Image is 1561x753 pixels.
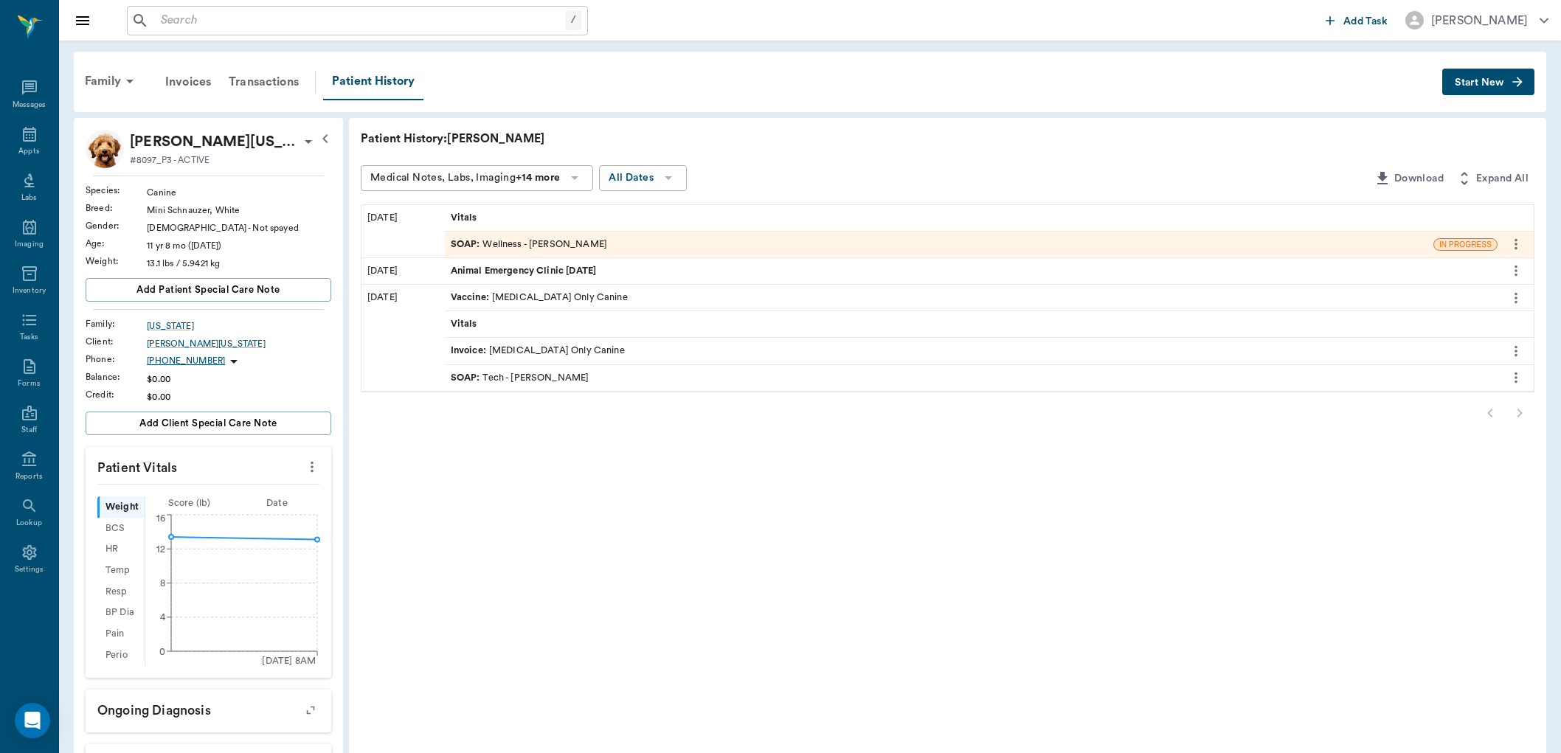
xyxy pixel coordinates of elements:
div: Resp [97,581,145,603]
div: Appts [18,146,39,157]
p: [PHONE_NUMBER] [147,355,225,367]
div: Score ( lb ) [145,496,233,510]
div: Date [233,496,321,510]
div: Temp [97,560,145,581]
span: IN PROGRESS [1434,239,1497,250]
div: / [565,10,581,30]
b: +14 more [516,173,560,183]
span: Vitals [451,317,480,331]
tspan: 12 [156,544,165,553]
button: Download [1368,165,1450,192]
div: Settings [15,564,44,575]
div: 13.1 lbs / 5.9421 kg [147,257,331,270]
div: Medical Notes, Labs, Imaging [370,169,560,187]
span: Add client Special Care Note [139,415,277,431]
div: Staff [21,425,37,436]
input: Search [155,10,565,31]
button: Start New [1442,69,1534,96]
div: [PERSON_NAME] [1431,12,1528,30]
div: Inventory [13,285,46,296]
span: Expand All [1476,170,1529,188]
button: Expand All [1450,165,1534,192]
div: Open Intercom Messenger [15,703,50,738]
div: Messages [13,100,46,111]
div: Imaging [15,239,44,250]
div: [DATE] [361,205,445,257]
div: Client : [86,335,147,348]
div: [MEDICAL_DATA] Only Canine [451,291,628,305]
tspan: 16 [156,514,165,523]
div: [DEMOGRAPHIC_DATA] - Not spayed [147,221,331,235]
span: SOAP : [451,371,483,385]
div: Weight [97,496,145,518]
a: Invoices [156,64,220,100]
div: BCS [97,518,145,539]
a: Transactions [220,64,308,100]
div: Credit : [86,388,147,401]
div: Mini Schnauzer, White [147,204,331,217]
p: Patient History: [PERSON_NAME] [361,130,803,148]
a: [US_STATE] [147,319,331,333]
button: more [1504,285,1528,310]
div: Family [76,63,148,99]
div: Canine [147,186,331,199]
div: $0.00 [147,390,331,403]
tspan: 8 [160,579,165,588]
div: Tech - [PERSON_NAME] [451,371,589,385]
div: Phone : [86,353,147,366]
p: #8097_P3 - ACTIVE [130,153,210,167]
button: Add patient Special Care Note [86,278,331,302]
span: Invoice : [451,344,489,358]
span: Vitals [451,211,480,225]
div: Labs [21,192,37,204]
p: Patient Vitals [86,447,331,484]
div: Tasks [20,332,38,343]
tspan: 4 [160,613,166,622]
button: All Dates [599,165,687,191]
div: HR [97,539,145,561]
span: SOAP : [451,237,483,251]
button: more [1504,365,1528,390]
div: Family : [86,317,147,330]
div: Reports [15,471,43,482]
span: Add patient Special Care Note [136,282,280,298]
img: Profile Image [86,130,124,168]
a: Patient History [323,63,423,100]
button: more [1504,339,1528,364]
div: Perio [97,645,145,666]
div: Balance : [86,370,147,384]
div: Weight : [86,254,147,268]
button: more [1504,232,1528,257]
div: [MEDICAL_DATA] Only Canine [451,344,625,358]
span: Animal Emergency Clinic [DATE] [451,264,600,278]
div: Age : [86,237,147,250]
div: [DATE] [361,285,445,391]
div: BP Dia [97,603,145,624]
div: Pain [97,623,145,645]
div: Lookup [16,518,42,529]
tspan: [DATE] 8AM [262,656,316,665]
div: Gender : [86,219,147,232]
button: Add Task [1320,7,1394,34]
div: Breed : [86,201,147,215]
div: Sadie Washington [130,130,300,153]
button: more [1504,258,1528,283]
div: 11 yr 8 mo ([DATE]) [147,239,331,252]
p: Ongoing diagnosis [86,690,331,726]
div: Forms [18,378,40,389]
tspan: 0 [159,647,165,656]
div: Wellness - [PERSON_NAME] [451,237,607,251]
button: Add client Special Care Note [86,412,331,435]
div: [DATE] [361,258,445,284]
a: [PERSON_NAME][US_STATE] [147,337,331,350]
div: $0.00 [147,372,331,386]
button: [PERSON_NAME] [1394,7,1560,34]
p: [PERSON_NAME][US_STATE] [130,130,300,153]
span: Vaccine : [451,291,492,305]
div: Species : [86,184,147,197]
